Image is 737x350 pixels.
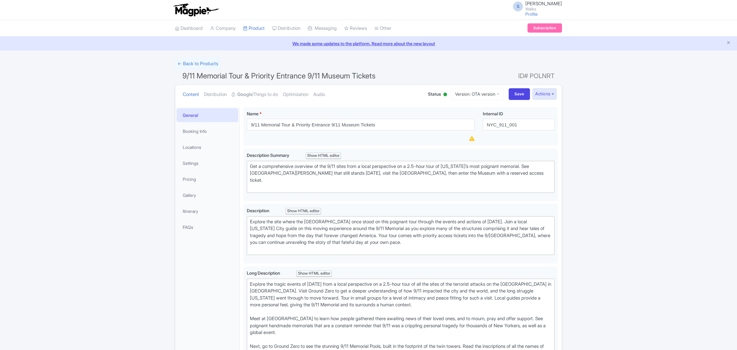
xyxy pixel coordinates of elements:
[247,208,270,213] span: Description
[525,11,538,17] a: Profile
[177,204,238,218] a: Itinerary
[344,20,367,37] a: Reviews
[204,85,227,104] a: Distribution
[177,156,238,170] a: Settings
[177,124,238,138] a: Booking Info
[296,270,332,277] div: Show HTML editor
[306,153,341,159] div: Show HTML editor
[175,20,203,37] a: Dashboard
[527,23,562,33] a: Subscription
[374,20,391,37] a: Other
[247,153,290,158] span: Description Summary
[513,2,523,11] span: S
[182,71,376,80] span: 9/11 Memorial Tour & Priority Entrance 9/11 Museum Tickets
[237,91,253,98] strong: Google
[177,172,238,186] a: Pricing
[286,208,321,214] div: Show HTML editor
[726,40,731,47] button: Close announcement
[525,7,562,11] small: Walks
[442,90,448,100] div: Active
[177,108,238,122] a: General
[518,70,555,82] span: ID# POLNRT
[483,111,503,116] span: Internal ID
[313,85,325,104] a: Audio
[509,88,530,100] input: Save
[525,1,562,6] span: [PERSON_NAME]
[308,20,337,37] a: Messaging
[532,88,557,100] button: Actions
[272,20,300,37] a: Distribution
[243,20,265,37] a: Product
[177,220,238,234] a: FAQs
[247,270,281,276] span: Long Description
[4,40,733,47] a: We made some updates to the platform. Read more about the new layout
[451,88,504,100] a: Version: OTA version
[428,91,441,97] span: Status
[177,188,238,202] a: Gallery
[175,58,221,70] a: ← Back to Products
[172,3,220,17] img: logo-ab69f6fb50320c5b225c76a69d11143b.png
[247,111,259,116] span: Name
[210,20,236,37] a: Company
[232,85,278,104] a: GoogleThings to do
[177,140,238,154] a: Locations
[183,85,199,104] a: Content
[509,1,562,11] a: S [PERSON_NAME] Walks
[283,85,308,104] a: Optimization
[250,218,552,253] div: Explore the site where the [GEOGRAPHIC_DATA] once stood on this poignant tour through the events ...
[250,163,552,191] div: Get a comprehensive overview of the 9/11 sites from a local perspective on a 2.5-hour tour of [US...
